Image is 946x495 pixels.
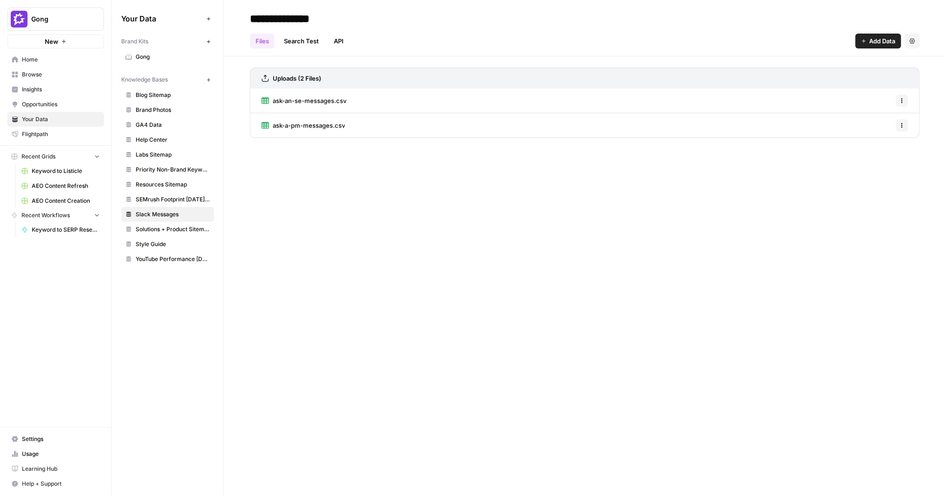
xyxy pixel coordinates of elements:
[136,91,210,99] span: Blog Sitemap
[121,162,214,177] a: Priority Non-Brand Keywords FY26
[121,177,214,192] a: Resources Sitemap
[121,13,203,24] span: Your Data
[136,195,210,204] span: SEMrush Footprint [DATE]-[DATE]
[21,152,55,161] span: Recent Grids
[7,432,104,447] a: Settings
[22,435,100,443] span: Settings
[136,136,210,144] span: Help Center
[136,255,210,263] span: YouTube Performance [DATE] through [DATE]
[7,461,104,476] a: Learning Hub
[22,480,100,488] span: Help + Support
[121,192,214,207] a: SEMrush Footprint [DATE]-[DATE]
[17,222,104,237] a: Keyword to SERP Research
[21,211,70,220] span: Recent Workflows
[22,70,100,79] span: Browse
[7,97,104,112] a: Opportunities
[136,225,210,234] span: Solutions + Product Sitemap
[121,237,214,252] a: Style Guide
[7,150,104,164] button: Recent Grids
[262,68,321,89] a: Uploads (2 Files)
[121,117,214,132] a: GA4 Data
[136,180,210,189] span: Resources Sitemap
[273,74,321,83] h3: Uploads (2 Files)
[121,207,214,222] a: Slack Messages
[17,193,104,208] a: AEO Content Creation
[7,82,104,97] a: Insights
[328,34,349,48] a: API
[7,476,104,491] button: Help + Support
[136,240,210,248] span: Style Guide
[136,53,210,61] span: Gong
[22,450,100,458] span: Usage
[121,103,214,117] a: Brand Photos
[22,465,100,473] span: Learning Hub
[22,100,100,109] span: Opportunities
[121,252,214,267] a: YouTube Performance [DATE] through [DATE]
[262,89,346,113] a: ask-an-se-messages.csv
[278,34,325,48] a: Search Test
[121,49,214,64] a: Gong
[7,67,104,82] a: Browse
[121,88,214,103] a: Blog Sitemap
[7,208,104,222] button: Recent Workflows
[7,127,104,142] a: Flightpath
[7,34,104,48] button: New
[136,121,210,129] span: GA4 Data
[250,34,275,48] a: Files
[31,14,88,24] span: Gong
[136,210,210,219] span: Slack Messages
[7,7,104,31] button: Workspace: Gong
[22,55,100,64] span: Home
[870,36,896,46] span: Add Data
[262,113,345,137] a: ask-a-pm-messages.csv
[32,182,100,190] span: AEO Content Refresh
[136,151,210,159] span: Labs Sitemap
[273,96,346,105] span: ask-an-se-messages.csv
[136,106,210,114] span: Brand Photos
[45,37,58,46] span: New
[17,179,104,193] a: AEO Content Refresh
[22,115,100,124] span: Your Data
[22,130,100,138] span: Flightpath
[7,447,104,461] a: Usage
[856,34,901,48] button: Add Data
[121,76,168,84] span: Knowledge Bases
[136,165,210,174] span: Priority Non-Brand Keywords FY26
[11,11,28,27] img: Gong Logo
[7,112,104,127] a: Your Data
[32,197,100,205] span: AEO Content Creation
[7,52,104,67] a: Home
[121,37,148,46] span: Brand Kits
[22,85,100,94] span: Insights
[32,226,100,234] span: Keyword to SERP Research
[121,132,214,147] a: Help Center
[32,167,100,175] span: Keyword to Listicle
[121,147,214,162] a: Labs Sitemap
[273,121,345,130] span: ask-a-pm-messages.csv
[121,222,214,237] a: Solutions + Product Sitemap
[17,164,104,179] a: Keyword to Listicle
